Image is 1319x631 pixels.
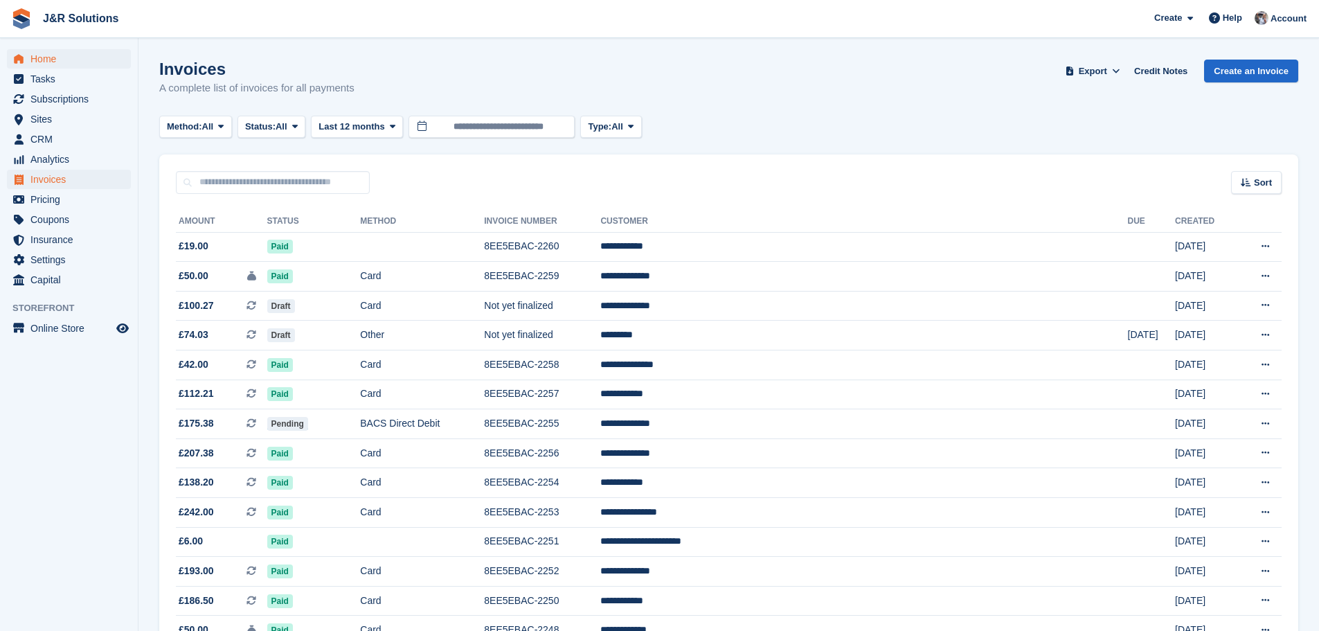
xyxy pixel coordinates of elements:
td: Card [360,262,484,292]
span: Online Store [30,319,114,338]
img: Steve Revell [1255,11,1268,25]
button: Status: All [237,116,305,139]
td: 8EE5EBAC-2253 [484,498,600,528]
td: [DATE] [1175,350,1237,380]
span: Storefront [12,301,138,315]
a: menu [7,190,131,209]
td: Card [360,438,484,468]
a: menu [7,130,131,149]
span: £138.20 [179,475,214,490]
td: Card [360,468,484,498]
span: Sort [1254,176,1272,190]
span: Subscriptions [30,89,114,109]
a: Preview store [114,320,131,337]
td: [DATE] [1175,438,1237,468]
span: £6.00 [179,534,203,549]
th: Status [267,211,361,233]
span: All [202,120,214,134]
span: Create [1154,11,1182,25]
td: BACS Direct Debit [360,409,484,439]
span: Paid [267,535,293,549]
th: Created [1175,211,1237,233]
span: Paid [267,358,293,372]
span: Paid [267,594,293,608]
span: £242.00 [179,505,214,519]
a: menu [7,250,131,269]
span: Capital [30,270,114,290]
span: Insurance [30,230,114,249]
img: stora-icon-8386f47178a22dfd0bd8f6a31ec36ba5ce8667c1dd55bd0f319d3a0aa187defe.svg [11,8,32,29]
span: Analytics [30,150,114,169]
td: 8EE5EBAC-2252 [484,557,600,587]
span: Pending [267,417,308,431]
span: Home [30,49,114,69]
span: Method: [167,120,202,134]
td: 8EE5EBAC-2255 [484,409,600,439]
span: £207.38 [179,446,214,461]
a: menu [7,230,131,249]
a: menu [7,89,131,109]
a: J&R Solutions [37,7,124,30]
td: Not yet finalized [484,321,600,350]
span: Account [1271,12,1307,26]
span: Paid [267,240,293,254]
span: £100.27 [179,299,214,313]
td: Card [360,586,484,616]
h1: Invoices [159,60,355,78]
button: Export [1062,60,1123,82]
td: [DATE] [1175,232,1237,262]
td: Card [360,380,484,409]
td: 8EE5EBAC-2257 [484,380,600,409]
span: Sites [30,109,114,129]
th: Due [1128,211,1176,233]
td: 8EE5EBAC-2254 [484,468,600,498]
span: Paid [267,476,293,490]
td: Card [360,557,484,587]
span: £50.00 [179,269,208,283]
span: Status: [245,120,276,134]
td: 8EE5EBAC-2256 [484,438,600,468]
span: Last 12 months [318,120,384,134]
a: menu [7,69,131,89]
td: Card [360,498,484,528]
a: menu [7,170,131,189]
a: menu [7,49,131,69]
td: 8EE5EBAC-2250 [484,586,600,616]
span: £193.00 [179,564,214,578]
span: CRM [30,130,114,149]
span: Paid [267,447,293,461]
td: [DATE] [1175,291,1237,321]
span: £74.03 [179,328,208,342]
td: [DATE] [1175,321,1237,350]
a: menu [7,319,131,338]
span: All [611,120,623,134]
td: Card [360,350,484,380]
span: Tasks [30,69,114,89]
td: [DATE] [1175,586,1237,616]
td: [DATE] [1175,498,1237,528]
span: Invoices [30,170,114,189]
span: Type: [588,120,611,134]
td: [DATE] [1175,380,1237,409]
span: £19.00 [179,239,208,254]
span: Pricing [30,190,114,209]
td: [DATE] [1175,468,1237,498]
a: Credit Notes [1129,60,1193,82]
span: Coupons [30,210,114,229]
th: Invoice Number [484,211,600,233]
a: menu [7,109,131,129]
a: menu [7,150,131,169]
button: Method: All [159,116,232,139]
a: Create an Invoice [1204,60,1298,82]
span: All [276,120,287,134]
td: Card [360,291,484,321]
td: [DATE] [1128,321,1176,350]
a: menu [7,270,131,290]
span: Settings [30,250,114,269]
th: Customer [600,211,1127,233]
th: Method [360,211,484,233]
button: Last 12 months [311,116,403,139]
span: £112.21 [179,386,214,401]
td: 8EE5EBAC-2258 [484,350,600,380]
span: £175.38 [179,416,214,431]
